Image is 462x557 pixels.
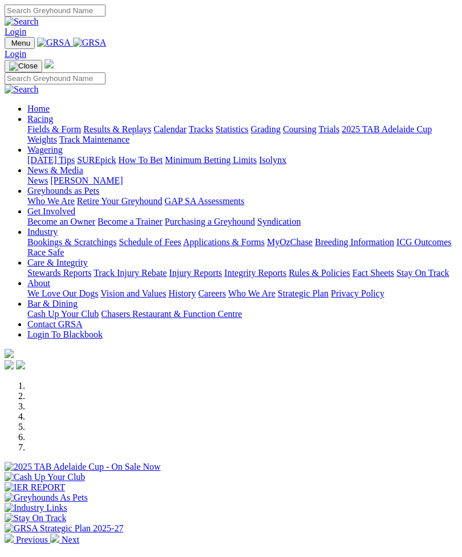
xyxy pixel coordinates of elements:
[5,534,14,543] img: chevron-left-pager-white.svg
[283,124,317,134] a: Coursing
[267,237,313,247] a: MyOzChase
[100,288,166,298] a: Vision and Values
[27,288,457,299] div: About
[342,124,432,134] a: 2025 TAB Adelaide Cup
[101,309,242,319] a: Chasers Restaurant & Function Centre
[37,38,71,48] img: GRSA
[27,176,457,186] div: News & Media
[27,258,88,267] a: Care & Integrity
[5,493,88,503] img: Greyhounds As Pets
[396,237,451,247] a: ICG Outcomes
[27,319,82,329] a: Contact GRSA
[119,237,181,247] a: Schedule of Fees
[165,196,245,206] a: GAP SA Assessments
[27,237,457,258] div: Industry
[5,482,65,493] img: IER REPORT
[168,288,196,298] a: History
[251,124,281,134] a: Grading
[27,227,58,237] a: Industry
[331,288,384,298] a: Privacy Policy
[5,360,14,369] img: facebook.svg
[27,176,48,185] a: News
[44,59,54,68] img: logo-grsa-white.png
[5,37,35,49] button: Toggle navigation
[77,155,116,165] a: SUREpick
[216,124,249,134] a: Statistics
[5,513,66,523] img: Stay On Track
[5,523,123,534] img: GRSA Strategic Plan 2025-27
[27,155,457,165] div: Wagering
[27,124,457,145] div: Racing
[50,176,123,185] a: [PERSON_NAME]
[9,62,38,71] img: Close
[16,535,48,544] span: Previous
[5,503,67,513] img: Industry Links
[153,124,187,134] a: Calendar
[189,124,213,134] a: Tracks
[27,237,116,247] a: Bookings & Scratchings
[94,268,167,278] a: Track Injury Rebate
[5,535,50,544] a: Previous
[5,84,39,95] img: Search
[50,534,59,543] img: chevron-right-pager-white.svg
[27,124,81,134] a: Fields & Form
[27,165,83,175] a: News & Media
[73,38,107,48] img: GRSA
[5,462,161,472] img: 2025 TAB Adelaide Cup - On Sale Now
[165,155,257,165] a: Minimum Betting Limits
[27,135,57,144] a: Weights
[5,349,14,358] img: logo-grsa-white.png
[27,288,98,298] a: We Love Our Dogs
[77,196,163,206] a: Retire Your Greyhound
[278,288,329,298] a: Strategic Plan
[27,196,457,206] div: Greyhounds as Pets
[198,288,226,298] a: Careers
[5,17,39,27] img: Search
[315,237,394,247] a: Breeding Information
[318,124,339,134] a: Trials
[5,72,106,84] input: Search
[27,155,75,165] a: [DATE] Tips
[27,206,75,216] a: Get Involved
[27,268,91,278] a: Stewards Reports
[27,104,50,113] a: Home
[27,145,63,155] a: Wagering
[27,299,78,308] a: Bar & Dining
[5,5,106,17] input: Search
[83,124,151,134] a: Results & Replays
[27,186,99,196] a: Greyhounds as Pets
[98,217,163,226] a: Become a Trainer
[257,217,301,226] a: Syndication
[183,237,265,247] a: Applications & Forms
[27,114,53,124] a: Racing
[27,309,457,319] div: Bar & Dining
[59,135,129,144] a: Track Maintenance
[165,217,255,226] a: Purchasing a Greyhound
[27,330,103,339] a: Login To Blackbook
[5,27,26,36] a: Login
[5,472,85,482] img: Cash Up Your Club
[27,196,75,206] a: Who We Are
[62,535,79,544] span: Next
[11,39,30,47] span: Menu
[27,278,50,288] a: About
[169,268,222,278] a: Injury Reports
[50,535,79,544] a: Next
[5,60,42,72] button: Toggle navigation
[259,155,286,165] a: Isolynx
[27,268,457,278] div: Care & Integrity
[352,268,394,278] a: Fact Sheets
[5,49,26,59] a: Login
[16,360,25,369] img: twitter.svg
[119,155,163,165] a: How To Bet
[27,247,64,257] a: Race Safe
[224,268,286,278] a: Integrity Reports
[27,217,95,226] a: Become an Owner
[27,309,99,319] a: Cash Up Your Club
[27,217,457,227] div: Get Involved
[228,288,275,298] a: Who We Are
[289,268,350,278] a: Rules & Policies
[396,268,449,278] a: Stay On Track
